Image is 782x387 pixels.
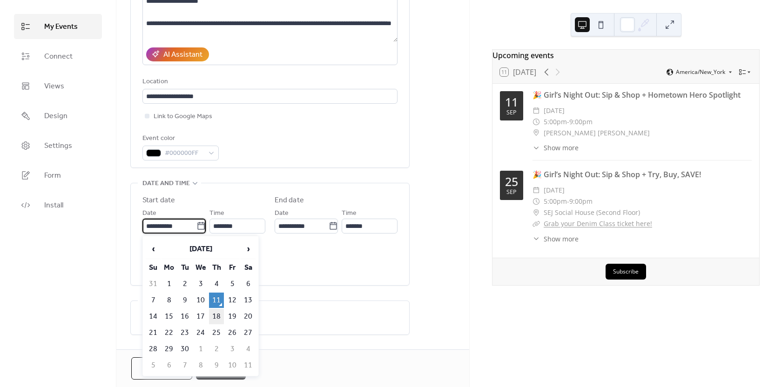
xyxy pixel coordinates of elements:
[193,358,208,373] td: 8
[533,234,540,244] div: ​
[209,276,224,292] td: 4
[14,73,102,99] a: Views
[533,89,752,100] div: 🎉 Girl’s Night Out: Sip & Shop + Hometown Hero Spotlight
[177,341,192,357] td: 30
[162,341,176,357] td: 29
[492,50,759,61] div: Upcoming events
[241,309,256,324] td: 20
[533,185,540,196] div: ​
[544,207,640,218] span: SEJ Social House (Second Floor)
[533,143,540,153] div: ​
[533,169,701,180] a: 🎉 Girl’s Night Out: Sip & Shop + Try, Buy, SAVE!
[14,163,102,188] a: Form
[505,176,518,187] div: 25
[193,276,208,292] td: 3
[506,189,517,195] div: Sep
[533,196,540,207] div: ​
[505,96,518,108] div: 11
[146,341,161,357] td: 28
[275,208,289,219] span: Date
[209,341,224,357] td: 2
[209,260,224,275] th: Th
[241,293,256,308] td: 13
[44,51,73,62] span: Connect
[14,133,102,158] a: Settings
[162,276,176,292] td: 1
[142,76,396,87] div: Location
[209,309,224,324] td: 18
[225,276,240,292] td: 5
[146,293,161,308] td: 7
[162,260,176,275] th: Mo
[606,264,646,280] button: Subscribe
[146,240,160,258] span: ‹
[225,309,240,324] td: 19
[209,325,224,340] td: 25
[567,196,569,207] span: -
[177,358,192,373] td: 7
[209,358,224,373] td: 9
[193,341,208,357] td: 1
[142,195,175,206] div: Start date
[177,309,192,324] td: 16
[506,110,517,116] div: Sep
[225,260,240,275] th: Fr
[146,358,161,373] td: 5
[241,240,255,258] span: ›
[209,293,224,308] td: 11
[209,208,224,219] span: Time
[142,208,156,219] span: Date
[225,293,240,308] td: 12
[533,116,540,127] div: ​
[44,170,61,181] span: Form
[676,69,725,75] span: America/New_York
[146,47,209,61] button: AI Assistant
[146,276,161,292] td: 31
[569,116,593,127] span: 9:00pm
[14,14,102,39] a: My Events
[142,133,217,144] div: Event color
[225,341,240,357] td: 3
[342,208,357,219] span: Time
[177,276,192,292] td: 2
[544,219,652,228] a: Grab your Denim Class ticket here!
[146,325,161,340] td: 21
[193,325,208,340] td: 24
[177,293,192,308] td: 9
[275,195,304,206] div: End date
[533,218,540,229] div: ​
[241,341,256,357] td: 4
[241,325,256,340] td: 27
[165,148,204,159] span: #000000FF
[533,143,579,153] button: ​Show more
[533,234,579,244] button: ​Show more
[544,185,565,196] span: [DATE]
[44,111,67,122] span: Design
[14,44,102,69] a: Connect
[163,49,202,60] div: AI Assistant
[544,116,567,127] span: 5:00pm
[154,111,212,122] span: Link to Google Maps
[162,358,176,373] td: 6
[177,325,192,340] td: 23
[162,293,176,308] td: 8
[544,127,650,139] span: [PERSON_NAME] [PERSON_NAME]
[241,358,256,373] td: 11
[567,116,569,127] span: -
[177,260,192,275] th: Tu
[131,357,192,380] a: Cancel
[44,200,63,211] span: Install
[14,193,102,218] a: Install
[533,105,540,116] div: ​
[544,105,565,116] span: [DATE]
[14,103,102,128] a: Design
[533,207,540,218] div: ​
[146,309,161,324] td: 14
[44,140,72,152] span: Settings
[533,127,540,139] div: ​
[146,260,161,275] th: Su
[544,234,579,244] span: Show more
[44,21,78,33] span: My Events
[162,309,176,324] td: 15
[544,143,579,153] span: Show more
